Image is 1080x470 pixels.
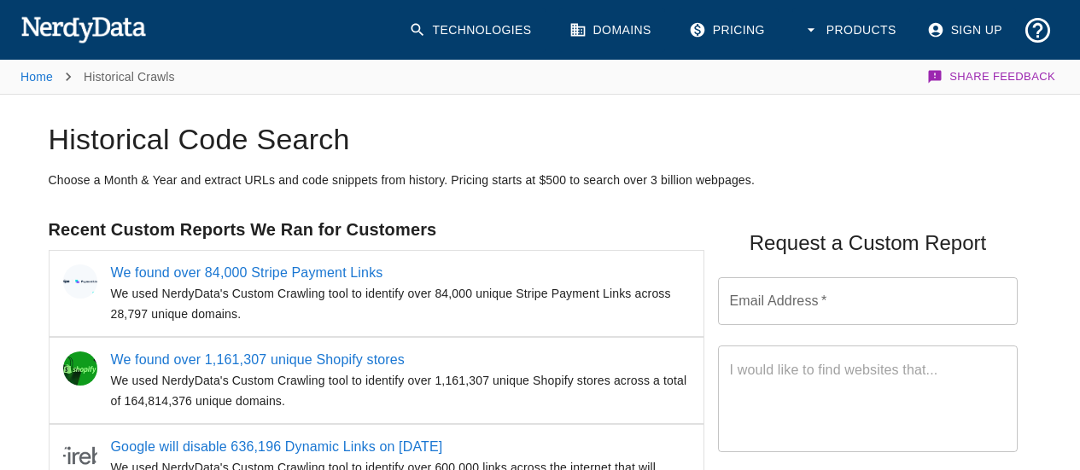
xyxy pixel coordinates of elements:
a: We found over 1,161,307 unique Shopify storesWe found over 1,161,307 unique Shopify storesWe used... [49,337,704,424]
img: NerdyData.com [20,12,146,46]
h1: Historical Code Search [49,122,1032,158]
span: We found over 84,000 Stripe Payment Links [111,263,690,283]
span: We used NerdyData's Custom Crawling tool to identify over 84,000 unique Stripe Payment Links acro... [111,287,671,321]
p: Historical Crawls [84,68,175,85]
button: Share Feedback [925,60,1060,94]
button: Products [792,9,910,52]
a: Sign Up [917,9,1016,52]
a: Home [20,70,53,84]
img: We found over 1,161,307 unique Shopify stores [63,351,97,386]
nav: breadcrumb [20,60,175,94]
a: Technologies [399,9,546,52]
a: We found over 84,000 Stripe Payment LinksWe found over 84,000 Stripe Payment LinksWe used NerdyDa... [49,250,704,337]
button: Support and Documentation [1016,9,1060,52]
span: Google will disable 636,196 Dynamic Links on [DATE] [111,437,690,457]
div: Message [718,345,1019,452]
img: We found over 84,000 Stripe Payment Links [63,264,97,299]
h6: Choose a Month & Year and extract URLs and code snippets from history. Pricing starts at $500 to ... [49,171,1032,189]
span: Recent Custom Reports We Ran for Customers [49,220,437,239]
a: Domains [559,9,665,52]
h1: Request a Custom Report [750,229,986,257]
span: We found over 1,161,307 unique Shopify stores [111,350,690,370]
span: We used NerdyData's Custom Crawling tool to identify over 1,161,307 unique Shopify stores across ... [111,374,687,408]
a: Pricing [679,9,779,52]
